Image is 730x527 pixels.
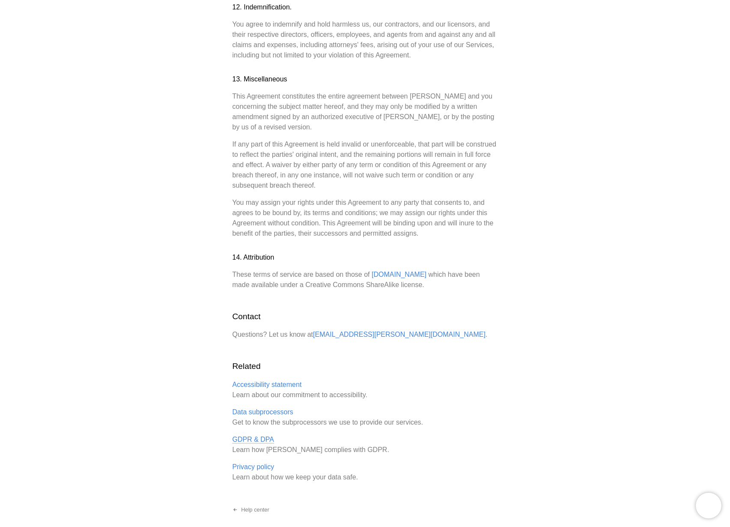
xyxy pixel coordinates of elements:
p: You agree to indemnify and hold harmless us, our contractors, and our licensors, and their respec... [232,19,498,60]
a: Privacy policy [232,463,274,470]
h3: 12. Indemnification. [232,2,498,12]
a: Data subprocessors [232,408,293,416]
a: [DOMAIN_NAME] [372,271,426,278]
a: [EMAIL_ADDRESS][PERSON_NAME][DOMAIN_NAME] [313,331,486,338]
h3: 13. Miscellaneous [232,74,498,84]
p: Learn about how we keep your data safe. [232,462,498,482]
h3: 14. Attribution [232,252,498,263]
p: Learn how [PERSON_NAME] complies with GDPR. [232,434,498,455]
p: Learn about our commitment to accessibility. [232,380,498,400]
p: If any part of this Agreement is held invalid or unenforceable, that part will be construed to re... [232,139,498,191]
a: Accessibility statement [232,381,302,388]
iframe: Chatra live chat [696,493,721,518]
h2: Contact [232,311,498,323]
a: Help center [226,503,276,517]
a: GDPR & DPA [232,436,274,443]
p: This Agreement constitutes the entire agreement between [PERSON_NAME] and you concerning the subj... [232,91,498,132]
p: Get to know the subprocessors we use to provide our services. [232,407,498,428]
p: Questions? Let us know at . [232,329,498,340]
h2: Related [232,360,498,373]
p: These terms of service are based on those of which have been made available under a Creative Comm... [232,269,498,290]
p: You may assign your rights under this Agreement to any party that consents to, and agrees to be b... [232,198,498,239]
